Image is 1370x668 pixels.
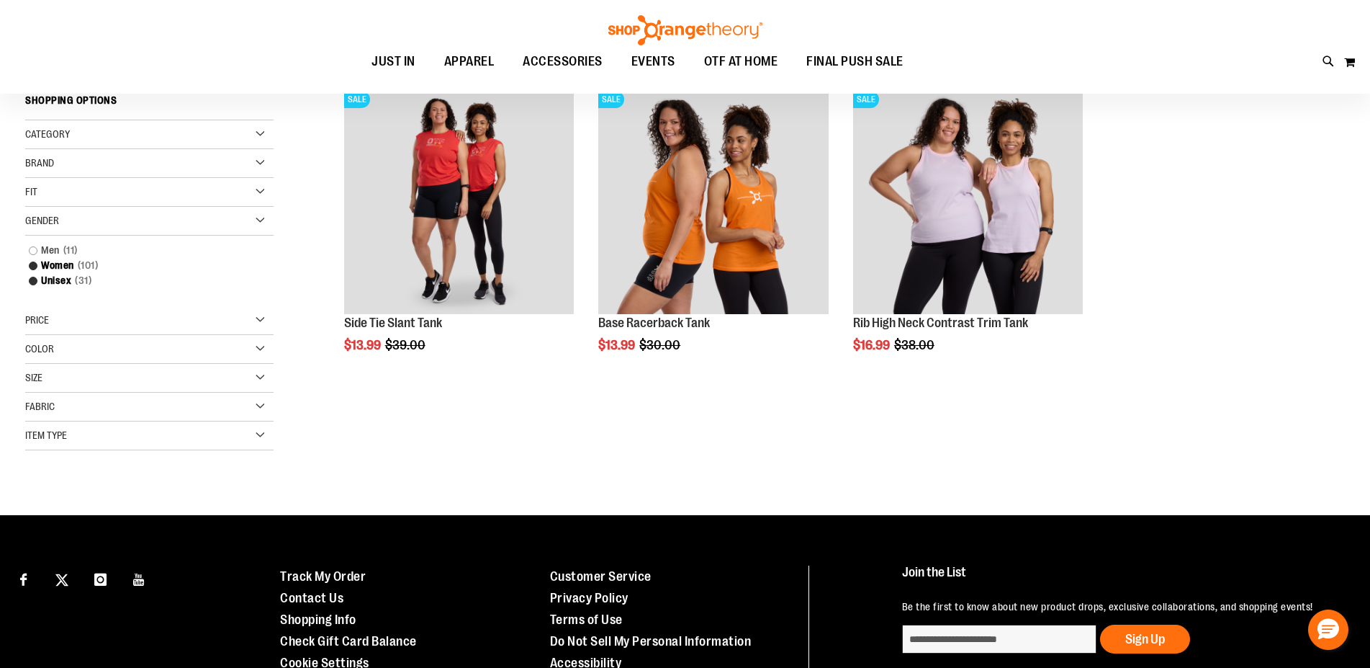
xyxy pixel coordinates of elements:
a: Visit our Facebook page [11,566,36,591]
a: JUST IN [357,45,430,79]
img: Twitter [55,574,68,587]
p: Be the first to know about new product drops, exclusive collaborations, and shopping events! [902,600,1337,614]
a: Base Racerback TankSALE [598,84,828,316]
div: product [337,76,581,388]
a: Terms of Use [550,613,623,627]
a: FINAL PUSH SALE [792,45,918,78]
span: Item Type [25,429,67,441]
span: 101 [74,258,102,273]
span: Size [25,372,42,383]
span: Fit [25,186,37,197]
span: Fabric [25,401,55,412]
button: Hello, have a question? Let’s chat. [1308,610,1348,650]
a: Privacy Policy [550,591,628,605]
span: FINAL PUSH SALE [806,45,903,78]
span: $30.00 [639,338,682,352]
a: Side Tie Slant Tank [344,316,442,330]
a: ACCESSORIES [508,45,617,79]
a: Visit our X page [50,566,75,591]
span: Category [25,128,70,140]
span: Price [25,314,49,326]
button: Sign Up [1100,625,1190,654]
a: Customer Service [550,569,652,584]
span: OTF AT HOME [704,45,778,78]
h4: Join the List [902,566,1337,592]
a: Base Racerback Tank [598,316,710,330]
a: Contact Us [280,591,343,605]
span: APPAREL [444,45,495,78]
span: ACCESSORIES [523,45,603,78]
span: SALE [344,91,370,108]
div: product [591,76,835,388]
img: Shop Orangetheory [606,15,765,45]
strong: Shopping Options [25,88,274,120]
span: Gender [25,215,59,226]
a: Women101 [22,258,260,273]
span: Color [25,343,54,355]
span: $13.99 [598,338,637,352]
input: enter email [902,625,1096,654]
img: Rib Tank w/ Contrast Binding primary image [853,84,1083,313]
a: Visit our Instagram page [88,566,113,591]
a: Track My Order [280,569,366,584]
span: Sign Up [1125,632,1165,646]
span: $39.00 [385,338,428,352]
a: Side Tie Slant TankSALE [344,84,574,316]
span: SALE [598,91,624,108]
span: JUST IN [371,45,415,78]
span: $13.99 [344,338,383,352]
span: 31 [71,273,95,288]
img: Base Racerback Tank [598,84,828,313]
span: $16.99 [853,338,892,352]
a: APPAREL [430,45,509,79]
a: OTF AT HOME [690,45,793,79]
a: Do Not Sell My Personal Information [550,634,752,649]
div: product [846,76,1090,388]
span: EVENTS [631,45,675,78]
a: Men11 [22,243,260,258]
span: SALE [853,91,879,108]
span: Brand [25,157,54,169]
a: Rib High Neck Contrast Trim Tank [853,316,1028,330]
a: Shopping Info [280,613,356,627]
span: $38.00 [894,338,937,352]
a: EVENTS [617,45,690,79]
img: Side Tie Slant Tank [344,84,574,313]
a: Unisex31 [22,273,260,288]
span: 11 [60,243,81,258]
a: Check Gift Card Balance [280,634,417,649]
a: Visit our Youtube page [127,566,152,591]
a: Rib Tank w/ Contrast Binding primary imageSALE [853,84,1083,316]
